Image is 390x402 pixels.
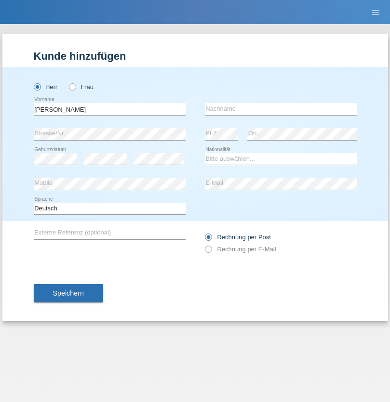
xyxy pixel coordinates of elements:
[69,83,75,90] input: Frau
[205,246,276,253] label: Rechnung per E-Mail
[205,233,211,246] input: Rechnung per Post
[34,83,40,90] input: Herr
[69,83,94,91] label: Frau
[205,246,211,258] input: Rechnung per E-Mail
[53,289,84,297] span: Speichern
[371,8,380,17] i: menu
[34,50,357,62] h1: Kunde hinzufügen
[205,233,271,241] label: Rechnung per Post
[34,83,58,91] label: Herr
[34,284,103,302] button: Speichern
[366,9,385,15] a: menu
